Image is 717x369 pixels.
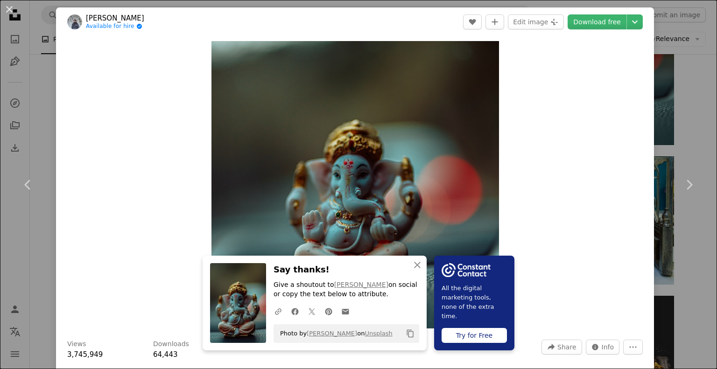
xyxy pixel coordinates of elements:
[67,350,103,359] span: 3,745,949
[337,302,354,320] a: Share over email
[365,330,392,337] a: Unsplash
[442,328,507,343] div: Try for Free
[153,340,189,349] h3: Downloads
[434,256,514,350] a: All the digital marketing tools, none of the extra time.Try for Free
[211,41,499,328] button: Zoom in on this image
[485,14,504,29] button: Add to Collection
[661,140,717,230] a: Next
[442,263,491,277] img: file-1754318165549-24bf788d5b37
[287,302,303,320] a: Share on Facebook
[541,340,582,355] button: Share this image
[303,302,320,320] a: Share on Twitter
[320,302,337,320] a: Share on Pinterest
[86,23,144,30] a: Available for hire
[67,340,86,349] h3: Views
[274,280,419,299] p: Give a shoutout to on social or copy the text below to attribute.
[557,340,576,354] span: Share
[334,281,388,288] a: [PERSON_NAME]
[153,350,178,359] span: 64,443
[402,326,418,341] button: Copy to clipboard
[86,14,144,23] a: [PERSON_NAME]
[463,14,482,29] button: Like
[568,14,626,29] a: Download free
[67,14,82,29] img: Go to Lokesh Paduchuri's profile
[623,340,643,355] button: More Actions
[627,14,643,29] button: Choose download size
[602,340,614,354] span: Info
[211,41,499,328] img: gold baby figurine on black textile
[442,284,507,321] span: All the digital marketing tools, none of the extra time.
[508,14,564,29] button: Edit image
[275,326,393,341] span: Photo by on
[307,330,357,337] a: [PERSON_NAME]
[586,340,620,355] button: Stats about this image
[274,263,419,277] h3: Say thanks!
